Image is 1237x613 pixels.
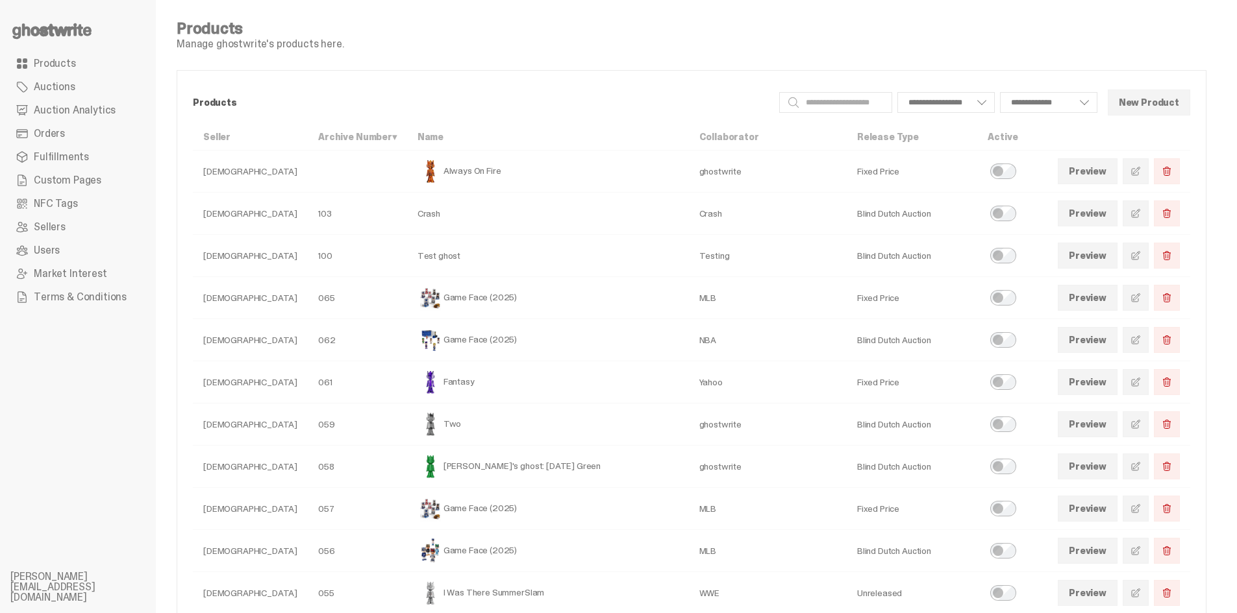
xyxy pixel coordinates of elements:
img: Game Face (2025) [418,285,444,311]
td: Blind Dutch Auction [847,193,977,235]
td: MLB [689,530,847,572]
td: Blind Dutch Auction [847,530,977,572]
button: Delete Product [1154,327,1180,353]
th: Release Type [847,124,977,150]
a: Sellers [10,215,145,239]
a: Orders [10,122,145,145]
td: MLB [689,488,847,530]
a: Preview [1058,496,1118,522]
td: MLB [689,277,847,319]
a: Preview [1058,243,1118,269]
td: Fixed Price [847,488,977,530]
button: Delete Product [1154,453,1180,479]
td: 057 [308,488,407,530]
td: Test ghost [407,235,689,277]
td: 058 [308,446,407,488]
img: Two [418,411,444,437]
a: Preview [1058,411,1118,437]
a: Archive Number▾ [318,131,397,143]
img: Game Face (2025) [418,538,444,564]
a: Preview [1058,285,1118,311]
td: Fixed Price [847,150,977,193]
a: Preview [1058,200,1118,226]
h4: Products [177,21,344,36]
img: Game Face (2025) [418,327,444,353]
span: Fulfillments [34,152,89,162]
td: [PERSON_NAME]'s ghost: [DATE] Green [407,446,689,488]
td: ghostwrite [689,150,847,193]
td: Yahoo [689,361,847,403]
th: Collaborator [689,124,847,150]
a: Fulfillments [10,145,145,169]
button: Delete Product [1154,158,1180,184]
td: [DEMOGRAPHIC_DATA] [193,319,308,361]
td: 103 [308,193,407,235]
td: 065 [308,277,407,319]
a: Auctions [10,75,145,99]
span: Market Interest [34,269,107,279]
th: Seller [193,124,308,150]
a: Active [988,131,1018,143]
td: 061 [308,361,407,403]
span: Sellers [34,222,66,232]
td: Game Face (2025) [407,277,689,319]
td: Game Face (2025) [407,530,689,572]
p: Manage ghostwrite's products here. [177,39,344,49]
td: Fantasy [407,361,689,403]
td: [DEMOGRAPHIC_DATA] [193,235,308,277]
th: Name [407,124,689,150]
span: ▾ [392,131,397,143]
span: Auctions [34,82,75,92]
button: Delete Product [1154,496,1180,522]
img: Always On Fire [418,158,444,184]
p: Products [193,98,769,107]
button: New Product [1108,90,1190,115]
a: Products [10,52,145,75]
td: 059 [308,403,407,446]
td: [DEMOGRAPHIC_DATA] [193,446,308,488]
a: Preview [1058,580,1118,606]
span: Products [34,58,76,69]
td: Always On Fire [407,150,689,193]
a: Custom Pages [10,169,145,192]
td: Crash [407,193,689,235]
span: NFC Tags [34,198,78,209]
td: 062 [308,319,407,361]
td: Game Face (2025) [407,488,689,530]
a: NFC Tags [10,192,145,215]
td: [DEMOGRAPHIC_DATA] [193,488,308,530]
td: Blind Dutch Auction [847,446,977,488]
td: 056 [308,530,407,572]
td: [DEMOGRAPHIC_DATA] [193,150,308,193]
a: Market Interest [10,262,145,285]
td: [DEMOGRAPHIC_DATA] [193,403,308,446]
button: Delete Product [1154,200,1180,226]
span: Users [34,245,60,256]
td: [DEMOGRAPHIC_DATA] [193,277,308,319]
td: Fixed Price [847,361,977,403]
td: Game Face (2025) [407,319,689,361]
img: Schrödinger's ghost: Sunday Green [418,453,444,479]
td: [DEMOGRAPHIC_DATA] [193,193,308,235]
span: Custom Pages [34,175,101,186]
span: Terms & Conditions [34,292,127,302]
td: Blind Dutch Auction [847,235,977,277]
a: Users [10,239,145,262]
td: [DEMOGRAPHIC_DATA] [193,361,308,403]
button: Delete Product [1154,243,1180,269]
img: I Was There SummerSlam [418,580,444,606]
td: ghostwrite [689,403,847,446]
td: Fixed Price [847,277,977,319]
td: ghostwrite [689,446,847,488]
td: NBA [689,319,847,361]
a: Preview [1058,158,1118,184]
td: Blind Dutch Auction [847,319,977,361]
td: Blind Dutch Auction [847,403,977,446]
a: Preview [1058,453,1118,479]
a: Preview [1058,538,1118,564]
button: Delete Product [1154,538,1180,564]
a: Preview [1058,369,1118,395]
td: 100 [308,235,407,277]
li: [PERSON_NAME][EMAIL_ADDRESS][DOMAIN_NAME] [10,571,166,603]
td: Testing [689,235,847,277]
